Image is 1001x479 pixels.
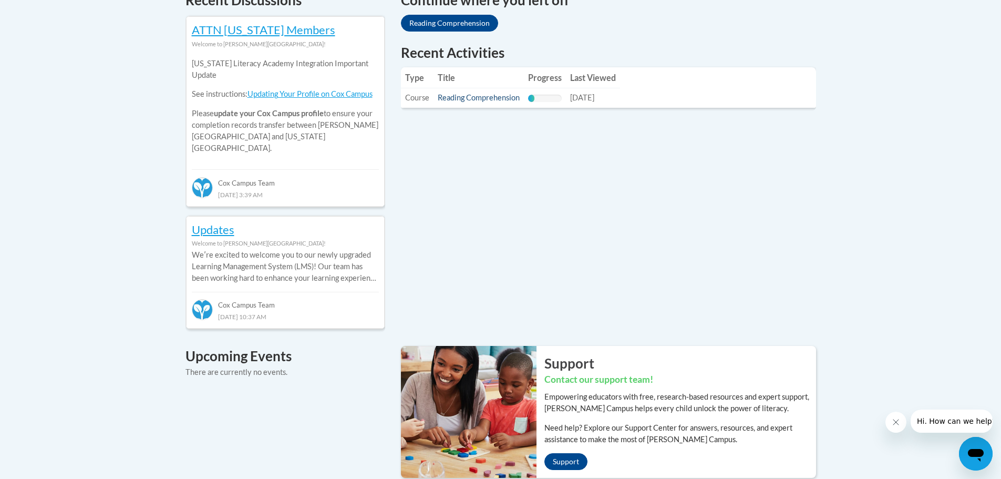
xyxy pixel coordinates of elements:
[192,299,213,320] img: Cox Campus Team
[192,169,379,188] div: Cox Campus Team
[438,93,520,102] a: Reading Comprehension
[192,88,379,100] p: See instructions:
[247,89,373,98] a: Updating Your Profile on Cox Campus
[192,177,213,198] img: Cox Campus Team
[544,453,587,470] a: Support
[544,391,816,414] p: Empowering educators with free, research-based resources and expert support, [PERSON_NAME] Campus...
[192,38,379,50] div: Welcome to [PERSON_NAME][GEOGRAPHIC_DATA]!
[192,311,379,322] div: [DATE] 10:37 AM
[401,15,498,32] a: Reading Comprehension
[544,373,816,386] h3: Contact our support team!
[544,422,816,445] p: Need help? Explore our Support Center for answers, resources, and expert assistance to make the m...
[401,67,434,88] th: Type
[885,412,906,433] iframe: Close message
[185,368,287,376] span: There are currently no events.
[401,43,816,62] h1: Recent Activities
[192,292,379,311] div: Cox Campus Team
[570,93,594,102] span: [DATE]
[405,93,429,102] span: Course
[911,410,993,433] iframe: Message from company
[192,50,379,162] div: Please to ensure your completion records transfer between [PERSON_NAME][GEOGRAPHIC_DATA] and [US_...
[192,23,335,37] a: ATTN [US_STATE] Members
[434,67,524,88] th: Title
[524,67,566,88] th: Progress
[214,109,324,118] b: update your Cox Campus profile
[566,67,620,88] th: Last Viewed
[6,7,85,16] span: Hi. How can we help?
[192,189,379,200] div: [DATE] 3:39 AM
[528,95,535,102] div: Progress, %
[192,58,379,81] p: [US_STATE] Literacy Academy Integration Important Update
[185,346,385,366] h4: Upcoming Events
[192,238,379,249] div: Welcome to [PERSON_NAME][GEOGRAPHIC_DATA]!
[192,249,379,284] p: Weʹre excited to welcome you to our newly upgraded Learning Management System (LMS)! Our team has...
[959,437,993,471] iframe: Button to launch messaging window
[192,222,234,237] a: Updates
[544,354,816,373] h2: Support
[393,346,536,477] img: ...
